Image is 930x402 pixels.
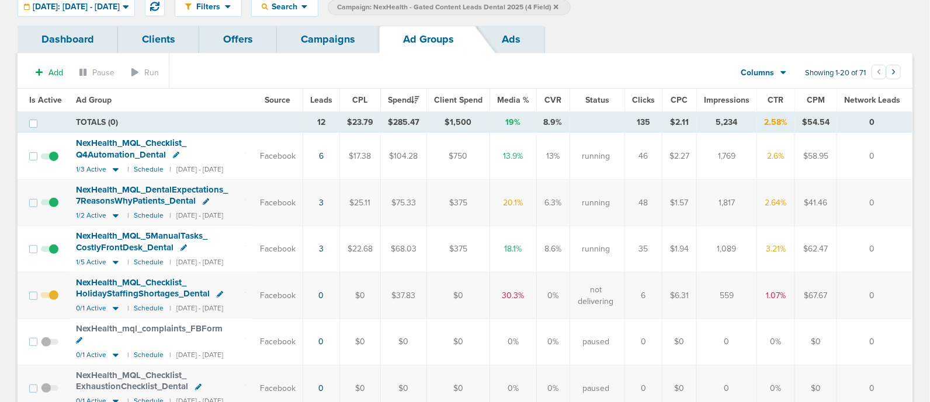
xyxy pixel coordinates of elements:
[544,95,561,105] span: CVR
[310,95,332,105] span: Leads
[741,67,775,79] span: Columns
[33,3,120,11] span: [DATE]: [DATE] - [DATE]
[872,67,901,81] ul: Pagination
[662,272,697,319] td: $6.31
[837,272,912,319] td: 0
[118,26,199,53] a: Clients
[662,133,697,180] td: $2.27
[134,304,164,313] small: Schedule
[536,226,570,272] td: 8.6%
[795,319,837,365] td: $0
[268,2,301,12] span: Search
[319,198,324,208] a: 3
[127,258,128,267] small: |
[380,133,426,180] td: $104.28
[768,95,784,105] span: CTR
[536,319,570,365] td: 0%
[697,272,757,319] td: 559
[886,65,901,79] button: Go to next page
[632,95,655,105] span: Clicks
[134,258,164,267] small: Schedule
[426,133,490,180] td: $750
[671,95,688,105] span: CPC
[426,319,490,365] td: $0
[837,133,912,180] td: 0
[253,226,303,272] td: Facebook
[662,112,697,133] td: $2.11
[662,319,697,365] td: $0
[76,95,112,105] span: Ad Group
[76,370,188,392] span: NexHealth_ MQL_ Checklist_ ExhaustionChecklist_ Dental
[837,319,912,365] td: 0
[490,272,536,319] td: 30.3%
[837,180,912,226] td: 0
[490,180,536,226] td: 20.1%
[318,291,324,300] a: 0
[625,226,662,272] td: 35
[339,226,380,272] td: $22.68
[380,180,426,226] td: $75.33
[805,68,866,78] span: Showing 1-20 of 71
[625,180,662,226] td: 48
[76,165,106,174] span: 1/3 Active
[536,180,570,226] td: 6.3%
[277,26,379,53] a: Campaigns
[757,112,795,133] td: 2.58%
[490,319,536,365] td: 0%
[795,226,837,272] td: $62.47
[697,133,757,180] td: 1,769
[625,112,662,133] td: 135
[577,284,615,307] span: not delivering
[795,180,837,226] td: $41.46
[582,151,610,162] span: running
[76,138,186,160] span: NexHealth_ MQL_ Checklist_ Q4Automation_ Dental
[76,230,207,253] span: NexHealth_ MQL_ 5ManualTasks_ CostlyFrontDesk_ Dental
[69,112,303,133] td: TOTALS (0)
[134,211,164,220] small: Schedule
[380,319,426,365] td: $0
[253,133,303,180] td: Facebook
[844,95,900,105] span: Network Leads
[490,226,536,272] td: 18.1%
[757,272,795,319] td: 1.07%
[426,112,490,133] td: $1,500
[697,319,757,365] td: 0
[697,226,757,272] td: 1,089
[662,180,697,226] td: $1.57
[127,304,128,313] small: |
[199,26,277,53] a: Offers
[265,95,290,105] span: Source
[582,336,609,348] span: paused
[662,226,697,272] td: $1.94
[807,95,825,105] span: CPM
[169,258,223,267] small: | [DATE] - [DATE]
[253,319,303,365] td: Facebook
[757,319,795,365] td: 0%
[337,2,558,12] span: Campaign: NexHealth - Gated Content Leads Dental 2025 (4 Field)
[339,133,380,180] td: $17.38
[169,165,223,174] small: | [DATE] - [DATE]
[318,337,324,347] a: 0
[426,226,490,272] td: $375
[757,226,795,272] td: 3.21%
[380,112,426,133] td: $285.47
[169,304,223,313] small: | [DATE] - [DATE]
[379,26,478,53] a: Ad Groups
[18,26,118,53] a: Dashboard
[490,112,536,133] td: 19%
[339,112,380,133] td: $23.79
[625,319,662,365] td: 0
[837,112,912,133] td: 0
[253,180,303,226] td: Facebook
[757,133,795,180] td: 2.6%
[76,323,223,334] span: NexHealth_ mql_ complaints_ FBForm
[169,351,223,359] small: | [DATE] - [DATE]
[625,133,662,180] td: 46
[582,243,610,255] span: running
[536,112,570,133] td: 8.9%
[319,244,324,254] a: 3
[497,95,529,105] span: Media %
[490,133,536,180] td: 13.9%
[134,165,164,174] small: Schedule
[585,95,609,105] span: Status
